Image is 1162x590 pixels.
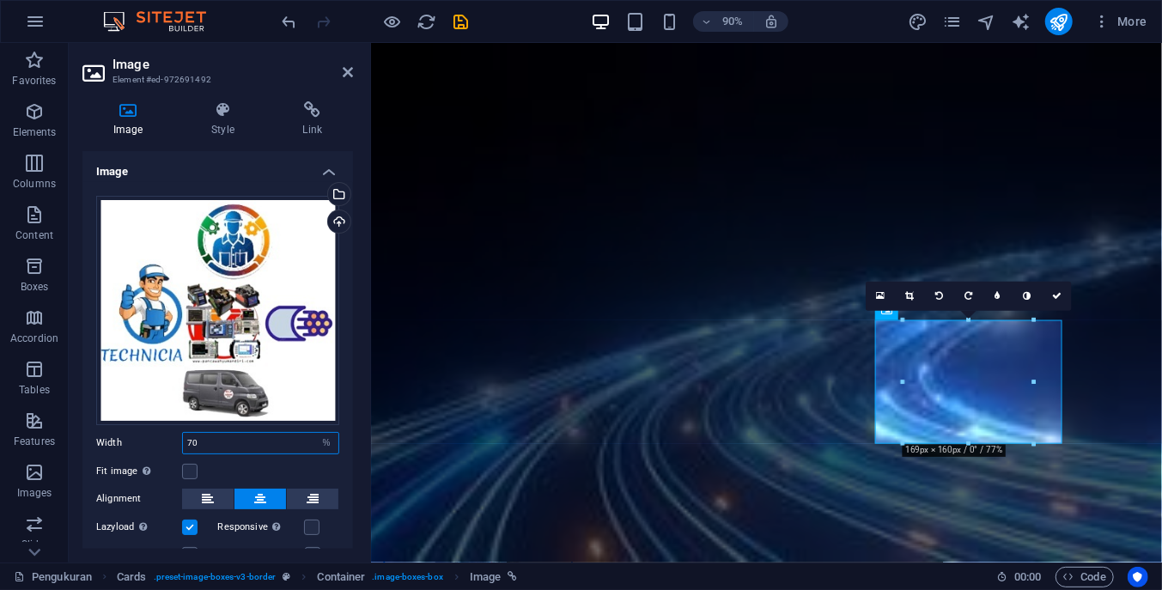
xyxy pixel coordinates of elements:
[1042,282,1071,311] a: Confirm ( Ctrl ⏎ )
[318,567,366,587] span: Click to select. Double-click to edit
[96,489,182,509] label: Alignment
[17,486,52,500] p: Images
[154,567,277,587] span: . preset-image-boxes-v3-border
[983,282,1013,311] a: Blur
[13,177,56,191] p: Columns
[1026,570,1029,583] span: :
[117,567,146,587] span: Click to select. Double-click to edit
[1063,567,1106,587] span: Code
[14,435,55,448] p: Features
[113,57,353,72] h2: Image
[279,11,300,32] button: undo
[908,11,928,32] button: design
[1014,567,1041,587] span: 00 00
[451,11,471,32] button: save
[996,567,1042,587] h6: Session time
[113,72,319,88] h3: Element #ed-972691492
[1128,567,1148,587] button: Usercentrics
[283,572,290,581] i: This element is a customizable preset
[976,12,996,32] i: Navigator
[96,517,182,538] label: Lazyload
[693,11,754,32] button: 90%
[953,282,983,311] a: Rotate right 90°
[908,12,928,32] i: Design (Ctrl+Alt+Y)
[417,11,437,32] button: reload
[218,517,304,538] label: Responsive
[470,567,501,587] span: Click to select. Double-click to edit
[96,544,182,565] label: Lightbox
[82,101,180,137] h4: Image
[96,438,182,447] label: Width
[272,101,353,137] h4: Link
[280,12,300,32] i: Undo: Change image width (Ctrl+Z)
[508,572,518,581] i: This element is linked
[895,282,924,311] a: Crop mode
[218,544,305,565] label: Use as headline
[96,196,339,425] div: sas-_i7NBGxzR_iaiyjB8Ur-iQ.jpg
[1049,12,1068,32] i: Publish
[942,11,963,32] button: pages
[15,228,53,242] p: Content
[13,125,57,139] p: Elements
[21,538,48,551] p: Slider
[942,12,962,32] i: Pages (Ctrl+Alt+S)
[82,151,353,182] h4: Image
[99,11,228,32] img: Editor Logo
[1056,567,1114,587] button: Code
[1013,282,1042,311] a: Greyscale
[1045,8,1073,35] button: publish
[1093,13,1147,30] span: More
[21,280,49,294] p: Boxes
[1011,11,1031,32] button: text_generator
[764,14,779,29] i: On resize automatically adjust zoom level to fit chosen device.
[180,101,271,137] h4: Style
[12,74,56,88] p: Favorites
[924,282,953,311] a: Rotate left 90°
[1086,8,1154,35] button: More
[10,331,58,345] p: Accordion
[372,567,443,587] span: . image-boxes-box
[719,11,746,32] h6: 90%
[117,567,517,587] nav: breadcrumb
[976,11,997,32] button: navigator
[96,461,182,482] label: Fit image
[866,282,895,311] a: Select files from the file manager, stock photos, or upload file(s)
[19,383,50,397] p: Tables
[14,567,92,587] a: Click to cancel selection. Double-click to open Pages
[1011,12,1031,32] i: AI Writer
